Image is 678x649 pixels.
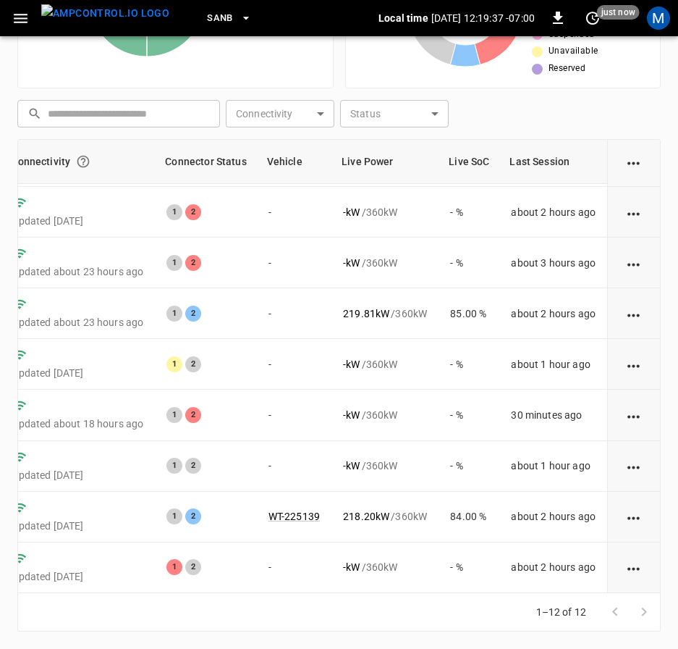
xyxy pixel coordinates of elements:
[166,356,182,372] div: 1
[343,205,427,219] div: / 360 kW
[624,408,643,422] div: action cell options
[499,238,607,288] td: about 3 hours ago
[12,519,143,533] p: updated [DATE]
[257,339,331,390] td: -
[343,256,360,270] p: - kW
[257,187,331,238] td: -
[12,468,143,482] p: updated [DATE]
[185,407,201,423] div: 2
[343,560,427,574] div: / 360 kW
[12,264,143,279] p: updated about 23 hours ago
[438,140,499,184] th: Live SoC
[12,366,143,380] p: updated [DATE]
[647,7,670,30] div: profile-icon
[12,315,143,330] p: updated about 23 hours ago
[343,408,360,422] p: - kW
[185,306,201,322] div: 2
[343,560,360,574] p: - kW
[257,238,331,288] td: -
[166,458,182,474] div: 1
[624,509,643,524] div: action cell options
[12,416,143,431] p: updated about 18 hours ago
[343,306,389,321] p: 219.81 kW
[166,255,182,271] div: 1
[166,508,182,524] div: 1
[343,459,360,473] p: - kW
[431,11,535,25] p: [DATE] 12:19:37 -07:00
[499,492,607,543] td: about 2 hours ago
[268,511,320,522] a: WT-225139
[343,459,427,473] div: / 360 kW
[257,288,331,339] td: -
[624,357,643,372] div: action cell options
[201,4,258,33] button: SanB
[185,255,201,271] div: 2
[548,44,598,59] span: Unavailable
[624,560,643,574] div: action cell options
[499,339,607,390] td: about 1 hour ago
[12,214,143,228] p: updated [DATE]
[438,187,499,238] td: - %
[12,569,143,584] p: updated [DATE]
[257,441,331,492] td: -
[438,492,499,543] td: 84.00 %
[581,7,604,30] button: set refresh interval
[155,140,256,184] th: Connector Status
[70,148,96,175] button: Connection between the charger and our software.
[41,4,169,22] img: ampcontrol.io logo
[343,256,427,270] div: / 360 kW
[185,204,201,220] div: 2
[343,357,427,372] div: / 360 kW
[343,306,427,321] div: / 360 kW
[438,390,499,440] td: - %
[343,509,389,524] p: 218.20 kW
[499,543,607,593] td: about 2 hours ago
[438,441,499,492] td: - %
[343,408,427,422] div: / 360 kW
[185,458,201,474] div: 2
[624,205,643,219] div: action cell options
[166,306,182,322] div: 1
[185,508,201,524] div: 2
[438,543,499,593] td: - %
[166,407,182,423] div: 1
[624,306,643,321] div: action cell options
[257,543,331,593] td: -
[378,11,428,25] p: Local time
[343,357,360,372] p: - kW
[185,559,201,575] div: 2
[438,339,499,390] td: - %
[257,390,331,440] td: -
[499,140,607,184] th: Last Session
[624,256,643,270] div: action cell options
[185,356,201,372] div: 2
[499,441,607,492] td: about 1 hour ago
[11,148,145,175] div: Connectivity
[438,288,499,339] td: 85.00 %
[257,140,331,184] th: Vehicle
[166,204,182,220] div: 1
[624,154,643,169] div: action cell options
[207,10,233,27] span: SanB
[548,62,585,76] span: Reserved
[499,390,607,440] td: 30 minutes ago
[499,187,607,238] td: about 2 hours ago
[438,238,499,288] td: - %
[499,288,607,339] td: about 2 hours ago
[331,140,438,184] th: Live Power
[624,459,643,473] div: action cell options
[343,205,360,219] p: - kW
[597,5,640,20] span: just now
[536,605,587,619] p: 1–12 of 12
[166,559,182,575] div: 1
[343,509,427,524] div: / 360 kW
